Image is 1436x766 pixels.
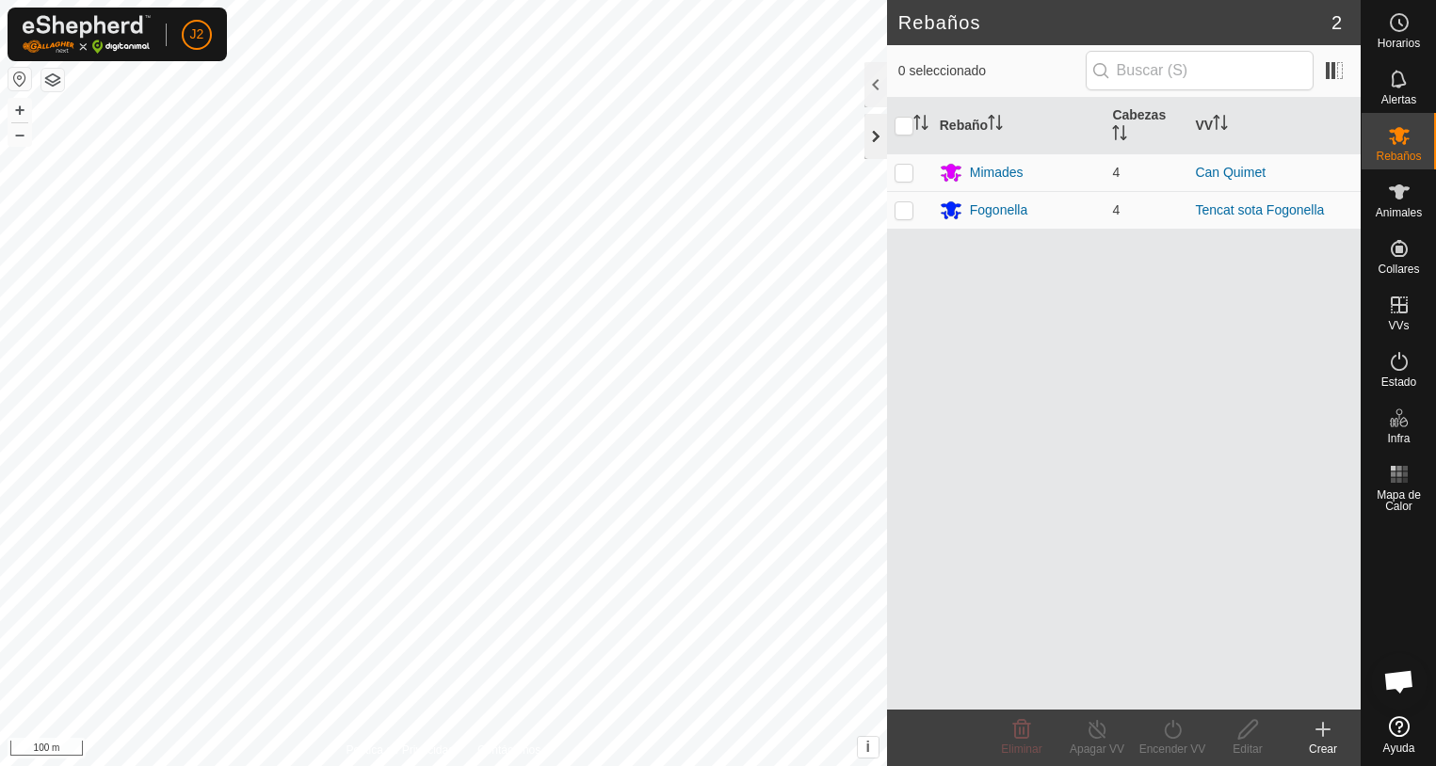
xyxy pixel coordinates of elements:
span: Collares [1378,263,1419,275]
p-sorticon: Activar para ordenar [1213,118,1228,133]
span: Mapa de Calor [1366,489,1431,512]
div: Apagar VV [1059,741,1135,758]
p-sorticon: Activar para ordenar [913,118,928,133]
button: – [8,123,31,146]
span: Infra [1387,433,1410,444]
span: i [866,739,870,755]
span: 2 [1331,8,1342,37]
span: Horarios [1378,38,1420,49]
span: VVs [1388,320,1409,331]
span: Estado [1381,376,1416,388]
button: Restablecer Mapa [8,68,31,90]
span: Alertas [1381,94,1416,105]
span: 4 [1112,165,1120,180]
a: Tencat sota Fogonella [1195,202,1324,217]
div: Editar [1210,741,1285,758]
span: 4 [1112,202,1120,217]
input: Buscar (S) [1086,51,1314,90]
a: Ayuda [1362,709,1436,761]
span: Rebaños [1376,151,1421,162]
img: Logo Gallagher [23,15,151,54]
p-sorticon: Activar para ordenar [1112,128,1127,143]
span: J2 [190,24,204,44]
a: Política de Privacidad [346,742,454,758]
p-sorticon: Activar para ordenar [988,118,1003,133]
h2: Rebaños [898,11,1331,34]
button: + [8,99,31,121]
div: Encender VV [1135,741,1210,758]
div: Crear [1285,741,1361,758]
span: Eliminar [1001,742,1041,756]
span: 0 seleccionado [898,61,1086,81]
th: Rebaño [932,98,1105,154]
th: VV [1187,98,1361,154]
button: i [858,737,879,758]
a: Chat abierto [1371,653,1428,710]
button: Capas del Mapa [41,69,64,91]
a: Contáctenos [477,742,541,758]
span: Ayuda [1383,742,1415,754]
span: Animales [1376,207,1422,218]
div: Fogonella [970,200,1028,220]
div: Mimades [970,163,1024,183]
th: Cabezas [1105,98,1187,154]
a: Can Quimet [1195,165,1266,180]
